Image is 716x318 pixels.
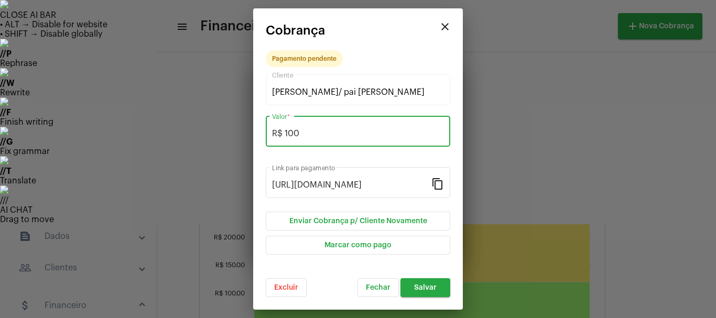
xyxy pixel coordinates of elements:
[289,217,427,225] span: Enviar Cobrança p/ Cliente Novamente
[324,242,392,249] span: Marcar como pago
[414,284,437,291] span: Salvar
[357,278,399,297] button: Fechar
[400,278,450,297] button: Salvar
[274,284,298,291] span: Excluir
[266,278,307,297] button: Excluir
[266,236,450,255] button: Marcar como pago
[366,284,390,291] span: Fechar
